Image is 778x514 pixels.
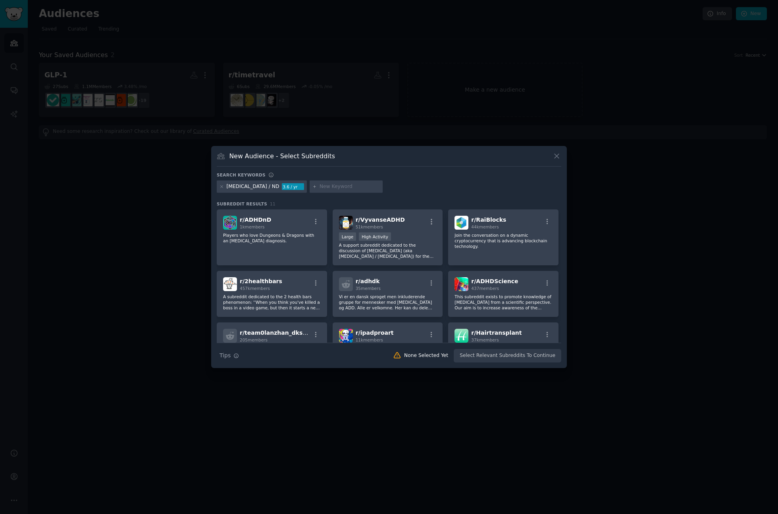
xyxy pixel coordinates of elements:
[339,242,437,259] p: A support subreddit dedicated to the discussion of [MEDICAL_DATA] (aka [MEDICAL_DATA] / [MEDICAL_...
[454,277,468,291] img: ADHDScience
[223,232,321,244] p: Players who love Dungeons & Dragons with an [MEDICAL_DATA] diagnosis.
[356,224,383,229] span: 51k members
[356,278,380,284] span: r/ adhdk
[454,232,552,249] p: Join the conversation on a dynamic cryptocurrency that is advancing blockchain technology.
[223,216,237,230] img: ADHDnD
[454,294,552,311] p: This subreddit exists to promote knowledge of [MEDICAL_DATA] from a scientific perspective. Our a...
[471,224,499,229] span: 44k members
[229,152,335,160] h3: New Audience - Select Subreddits
[223,294,321,311] p: A subreddit dedicated to the 2 health bars phenomenon: ''When you think you've killed a boss in a...
[356,338,383,342] span: 11k members
[270,201,275,206] span: 11
[217,349,242,362] button: Tips
[471,286,499,291] span: 437 members
[454,216,468,230] img: RaiBlocks
[339,329,353,343] img: ipadproart
[471,278,518,284] span: r/ ADHDScience
[454,329,468,343] img: Hairtransplant
[240,278,282,284] span: r/ 2healthbars
[282,183,304,190] div: 3.6 / yr
[471,338,499,342] span: 37k members
[217,172,266,178] h3: Search keywords
[359,232,391,241] div: High Activity
[240,224,265,229] span: 1k members
[471,217,506,223] span: r/ RaiBlocks
[356,217,405,223] span: r/ VyvanseADHD
[356,330,394,336] span: r/ ipadproart
[471,330,522,336] span: r/ Hairtransplant
[223,277,237,291] img: 2healthbars
[339,232,356,241] div: Large
[339,216,353,230] img: VyvanseADHD
[217,201,267,207] span: Subreddit Results
[227,183,279,190] div: [MEDICAL_DATA] / ND
[240,286,270,291] span: 457k members
[240,338,268,342] span: 205 members
[356,286,381,291] span: 35 members
[240,330,314,336] span: r/ team0lanzhan_dks9nd
[320,183,380,190] input: New Keyword
[240,217,271,223] span: r/ ADHDnD
[220,351,231,360] span: Tips
[404,352,448,359] div: None Selected Yet
[339,294,437,311] p: Vi er en dansk sproget men inkluderende gruppe for mennesker med [MEDICAL_DATA] og ADD. Alle er v...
